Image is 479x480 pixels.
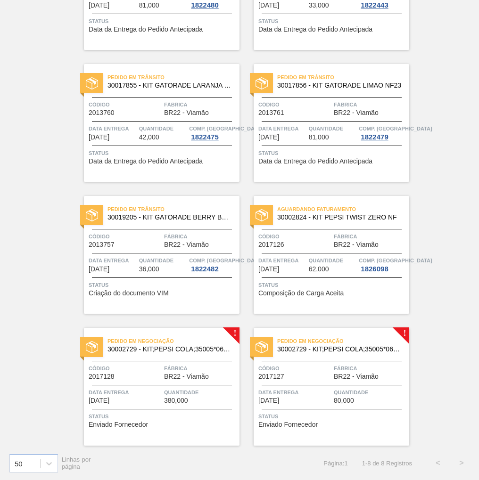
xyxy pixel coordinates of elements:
span: 62,000 [309,266,329,273]
button: > [450,451,473,475]
span: 30019205 - KIT GATORADE BERRY BLUE [107,214,232,221]
span: 23/08/2025 [258,2,279,9]
span: Enviado Fornecedor [89,421,148,428]
span: 28/08/2025 [258,397,279,404]
span: 2013761 [258,109,284,116]
div: 1822475 [189,133,220,141]
img: status [86,341,98,353]
span: Pedido em Trânsito [107,73,239,82]
span: Linhas por página [62,456,91,470]
span: Pedido em Negociação [277,336,409,346]
span: BR22 - Viamão [334,109,379,116]
span: Status [258,412,407,421]
span: Comp. Carga [359,256,432,265]
span: Status [89,280,237,290]
span: Data entrega [258,388,331,397]
span: 42,000 [139,134,159,141]
span: Página : 1 [323,460,347,467]
span: Código [89,232,162,241]
span: Data entrega [258,124,306,133]
img: status [256,341,268,353]
span: Status [89,16,237,26]
span: Fábrica [164,100,237,109]
span: 25/08/2025 [89,266,109,273]
img: status [256,77,268,89]
span: 380,000 [164,397,188,404]
a: Comp. [GEOGRAPHIC_DATA]1822482 [189,256,237,273]
div: 1822443 [359,1,390,9]
span: 36,000 [139,266,159,273]
span: Data da Entrega do Pedido Antecipada [89,158,203,165]
span: 30002824 - KIT PEPSI TWIST ZERO NF [277,214,402,221]
span: 2017128 [89,373,115,380]
span: 23/08/2025 [258,134,279,141]
div: 50 [15,459,23,467]
button: < [426,451,450,475]
span: Status [89,148,237,158]
span: 23/08/2025 [89,2,109,9]
span: Criação do documento VIM [89,290,169,297]
span: Quantidade [334,388,407,397]
span: Status [258,16,407,26]
div: 1822480 [189,1,220,9]
span: Fábrica [164,364,237,373]
span: Código [258,100,331,109]
span: Código [89,100,162,109]
img: status [86,77,98,89]
span: Código [258,232,331,241]
a: Comp. [GEOGRAPHIC_DATA]1822475 [189,124,237,141]
span: Composição de Carga Aceita [258,290,344,297]
div: 1826098 [359,265,390,273]
a: Comp. [GEOGRAPHIC_DATA]1822479 [359,124,407,141]
span: 81,000 [139,2,159,9]
span: Data entrega [89,124,137,133]
span: Quantidade [309,256,357,265]
span: Quantidade [309,124,357,133]
a: !statusPedido em Negociação30002729 - KIT;PEPSI COLA;35005*06*02 NFCódigo2017127FábricaBR22 - Via... [239,328,409,446]
span: Status [258,280,407,290]
span: Data entrega [89,388,162,397]
span: 30017856 - KIT GATORADE LIMAO NF23 [277,82,402,89]
span: Quantidade [139,124,187,133]
span: 28/08/2025 [258,266,279,273]
span: 2013760 [89,109,115,116]
span: BR22 - Viamão [164,241,209,248]
span: Data entrega [258,256,306,265]
span: Quantidade [164,388,237,397]
a: statusAguardando Faturamento30002824 - KIT PEPSI TWIST ZERO NFCódigo2017126FábricaBR22 - ViamãoDa... [239,196,409,314]
a: statusPedido em Trânsito30017855 - KIT GATORADE LARANJA NF23Código2013760FábricaBR22 - ViamãoData... [70,64,239,182]
span: Aguardando Faturamento [277,204,409,214]
span: Data da Entrega do Pedido Antecipada [258,26,372,33]
span: BR22 - Viamão [164,373,209,380]
span: 81,000 [309,134,329,141]
span: 2017126 [258,241,284,248]
span: Fábrica [334,100,407,109]
span: BR22 - Viamão [334,373,379,380]
span: Código [89,364,162,373]
a: statusPedido em Trânsito30019205 - KIT GATORADE BERRY BLUECódigo2013757FábricaBR22 - ViamãoData e... [70,196,239,314]
span: 30017855 - KIT GATORADE LARANJA NF23 [107,82,232,89]
span: 23/08/2025 [89,134,109,141]
span: Enviado Fornecedor [258,421,318,428]
span: Status [89,412,237,421]
span: 2017127 [258,373,284,380]
span: Comp. Carga [189,256,262,265]
img: status [256,209,268,221]
span: Comp. Carga [189,124,262,133]
span: Pedido em Negociação [107,336,239,346]
span: Quantidade [139,256,187,265]
span: Data da Entrega do Pedido Antecipada [89,26,203,33]
span: Fábrica [164,232,237,241]
span: Status [258,148,407,158]
span: Fábrica [334,364,407,373]
span: BR22 - Viamão [164,109,209,116]
img: status [86,209,98,221]
span: Pedido em Trânsito [107,204,239,214]
span: 2013757 [89,241,115,248]
span: 30002729 - KIT;PEPSI COLA;35005*06*02 NF [107,346,232,353]
span: 33,000 [309,2,329,9]
div: 1822482 [189,265,220,273]
a: !statusPedido em Negociação30002729 - KIT;PEPSI COLA;35005*06*02 NFCódigo2017128FábricaBR22 - Via... [70,328,239,446]
span: 28/08/2025 [89,397,109,404]
a: Comp. [GEOGRAPHIC_DATA]1826098 [359,256,407,273]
